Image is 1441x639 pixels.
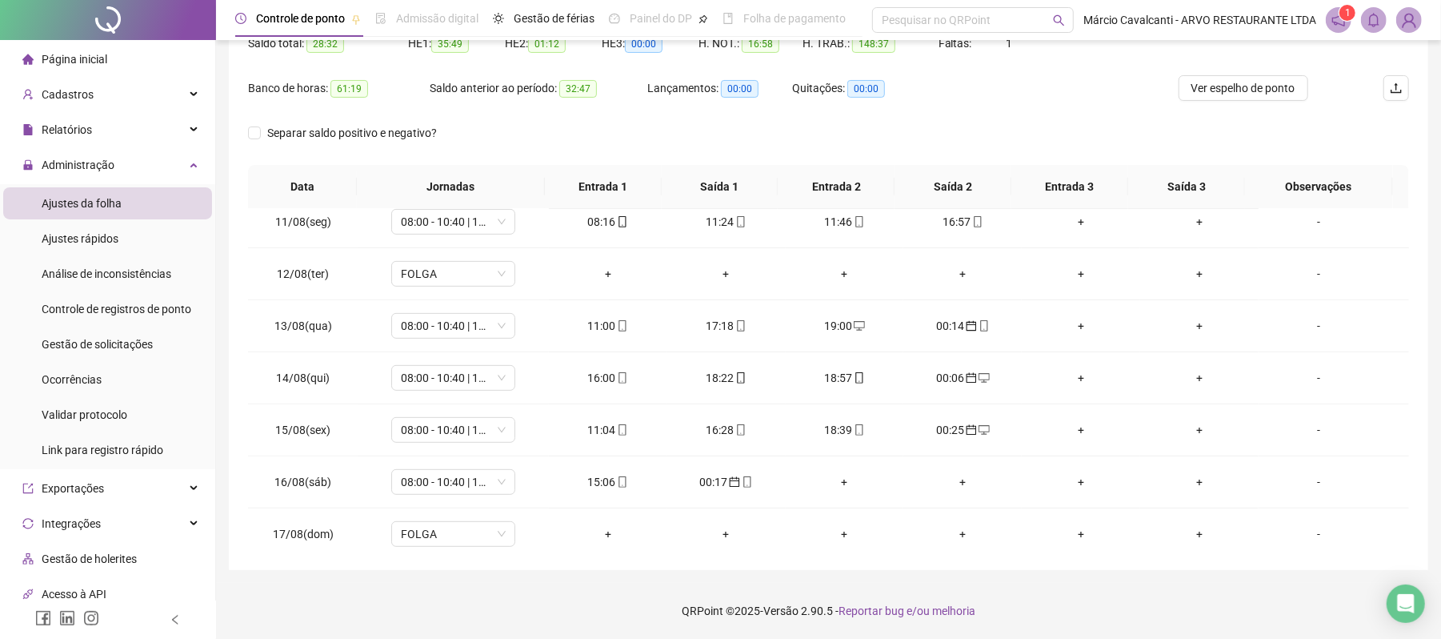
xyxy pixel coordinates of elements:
[1339,5,1355,21] sup: 1
[763,605,799,617] span: Versão
[277,267,329,280] span: 12/08(ter)
[1035,369,1127,387] div: +
[1153,317,1246,335] div: +
[778,165,895,209] th: Entrada 2
[170,614,181,625] span: left
[1271,265,1366,283] div: -
[22,159,34,171] span: lock
[562,525,654,543] div: +
[1397,8,1421,32] img: 52917
[22,518,34,529] span: sync
[401,418,506,442] span: 08:00 - 10:40 | 11:40 - 17:00
[740,476,753,488] span: mobile
[274,476,331,488] span: 16/08(sáb)
[22,589,34,600] span: api
[852,216,865,227] span: mobile
[895,165,1011,209] th: Saída 2
[602,34,698,53] div: HE 3:
[248,79,430,98] div: Banco de horas:
[680,421,773,439] div: 16:28
[401,210,506,234] span: 08:00 - 10:40 | 11:40 - 17:00
[1083,11,1316,29] span: Márcio Cavalcanti - ARVO RESTAURANTE LTDA
[727,476,740,488] span: calendar
[609,13,620,24] span: dashboard
[562,317,654,335] div: 11:00
[964,424,977,436] span: calendar
[680,369,773,387] div: 18:22
[680,525,773,543] div: +
[401,314,506,338] span: 08:00 - 10:40 | 11:40 - 17:00
[625,35,662,53] span: 00:00
[1035,525,1127,543] div: +
[42,197,122,210] span: Ajustes da folha
[1191,79,1295,97] span: Ver espelho de ponto
[431,35,469,53] span: 35:49
[83,610,99,626] span: instagram
[916,317,1009,335] div: 00:14
[528,35,566,53] span: 01:12
[615,372,628,384] span: mobile
[615,476,628,488] span: mobile
[1257,178,1380,195] span: Observações
[357,165,545,209] th: Jornadas
[839,605,975,617] span: Reportar bug e/ou melhoria
[615,216,628,227] span: mobile
[248,165,357,209] th: Data
[42,338,153,351] span: Gestão de solicitações
[847,80,885,98] span: 00:00
[916,265,1009,283] div: +
[375,13,386,24] span: file-done
[1035,317,1127,335] div: +
[1345,7,1351,18] span: 1
[1390,82,1403,94] span: upload
[734,372,747,384] span: mobile
[1153,473,1246,491] div: +
[1179,75,1308,101] button: Ver espelho de ponto
[42,408,127,421] span: Validar protocolo
[1271,525,1366,543] div: -
[42,482,104,495] span: Exportações
[680,265,773,283] div: +
[680,473,773,491] div: 00:17
[256,12,345,25] span: Controle de ponto
[799,421,891,439] div: 18:39
[330,80,368,98] span: 61:19
[59,610,75,626] span: linkedin
[42,53,107,66] span: Página inicial
[799,473,891,491] div: +
[559,80,597,98] span: 32:47
[1271,369,1366,387] div: -
[977,320,990,332] span: mobile
[698,14,708,24] span: pushpin
[430,79,647,98] div: Saldo anterior ao período:
[698,34,803,53] div: H. NOT.:
[803,34,939,53] div: H. TRAB.:
[562,213,654,231] div: 08:16
[1007,37,1013,50] span: 1
[916,525,1009,543] div: +
[1331,13,1346,27] span: notification
[1271,421,1366,439] div: -
[1367,13,1381,27] span: bell
[275,424,330,436] span: 15/08(sex)
[401,470,506,494] span: 08:00 - 10:40 | 11:40 - 17:00
[615,320,628,332] span: mobile
[852,424,865,436] span: mobile
[734,424,747,436] span: mobile
[1153,213,1246,231] div: +
[401,522,506,546] span: FOLGA
[35,610,51,626] span: facebook
[852,372,865,384] span: mobile
[274,319,332,332] span: 13/08(qua)
[799,265,891,283] div: +
[723,13,734,24] span: book
[562,265,654,283] div: +
[630,12,692,25] span: Painel do DP
[977,424,990,436] span: desktop
[662,165,779,209] th: Saída 1
[275,215,331,228] span: 11/08(seg)
[235,13,246,24] span: clock-circle
[42,588,106,601] span: Acesso à API
[743,12,846,25] span: Folha de pagamento
[42,267,171,280] span: Análise de inconsistências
